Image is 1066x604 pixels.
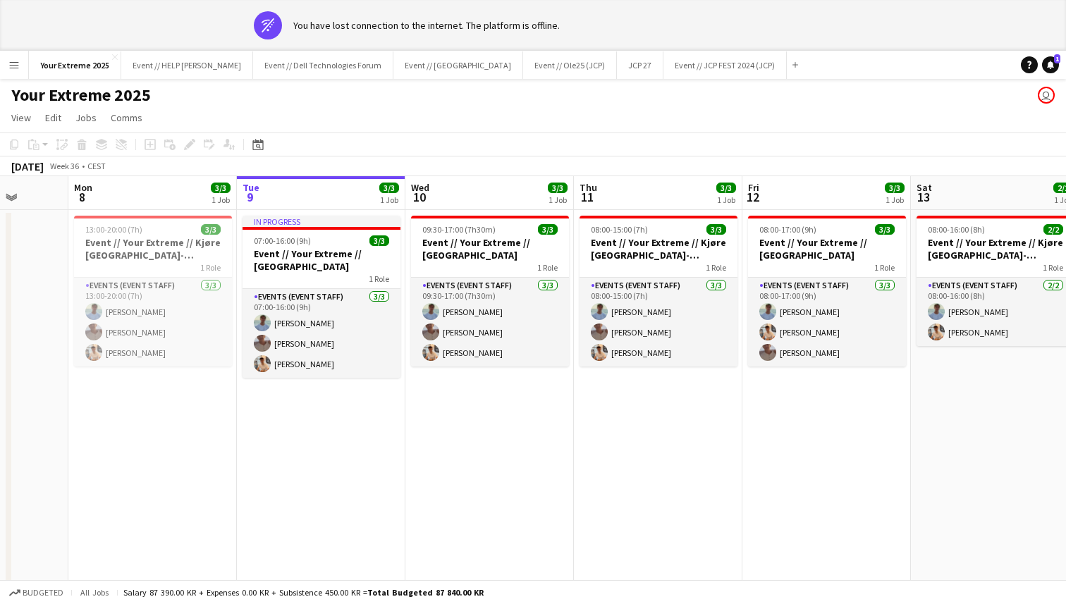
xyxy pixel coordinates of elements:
[885,183,905,193] span: 3/3
[759,224,816,235] span: 08:00-17:00 (9h)
[411,278,569,366] app-card-role: Events (Event Staff)3/309:30-17:00 (7h30m)[PERSON_NAME][PERSON_NAME][PERSON_NAME]
[39,109,67,127] a: Edit
[7,585,66,600] button: Budgeted
[111,111,142,124] span: Comms
[121,51,253,79] button: Event // HELP [PERSON_NAME]
[369,235,389,246] span: 3/3
[874,262,895,273] span: 1 Role
[254,235,311,246] span: 07:00-16:00 (9h)
[243,289,400,378] app-card-role: Events (Event Staff)3/307:00-16:00 (9h)[PERSON_NAME][PERSON_NAME][PERSON_NAME]
[243,181,259,194] span: Tue
[1042,56,1059,73] a: 1
[85,224,142,235] span: 13:00-20:00 (7h)
[706,262,726,273] span: 1 Role
[523,51,617,79] button: Event // Ole25 (JCP)
[591,224,648,235] span: 08:00-15:00 (7h)
[72,189,92,205] span: 8
[6,109,37,127] a: View
[917,181,932,194] span: Sat
[1043,262,1063,273] span: 1 Role
[411,181,429,194] span: Wed
[422,224,496,235] span: 09:30-17:00 (7h30m)
[47,161,82,171] span: Week 36
[243,247,400,273] h3: Event // Your Extreme // [GEOGRAPHIC_DATA]
[253,51,393,79] button: Event // Dell Technologies Forum
[548,183,568,193] span: 3/3
[663,51,787,79] button: Event // JCP FEST 2024 (JCP)
[380,195,398,205] div: 1 Job
[70,109,102,127] a: Jobs
[875,224,895,235] span: 3/3
[928,224,985,235] span: 08:00-16:00 (8h)
[240,189,259,205] span: 9
[1038,87,1055,104] app-user-avatar: Lars Songe
[74,181,92,194] span: Mon
[87,161,106,171] div: CEST
[74,278,232,366] app-card-role: Events (Event Staff)3/313:00-20:00 (7h)[PERSON_NAME][PERSON_NAME][PERSON_NAME]
[886,195,904,205] div: 1 Job
[409,189,429,205] span: 10
[211,183,231,193] span: 3/3
[1043,224,1063,235] span: 2/2
[538,224,558,235] span: 3/3
[393,51,523,79] button: Event // [GEOGRAPHIC_DATA]
[369,273,389,284] span: 1 Role
[201,224,221,235] span: 3/3
[411,216,569,366] app-job-card: 09:30-17:00 (7h30m)3/3Event // Your Extreme // [GEOGRAPHIC_DATA]1 RoleEvents (Event Staff)3/309:3...
[23,588,63,598] span: Budgeted
[748,236,906,261] h3: Event // Your Extreme // [GEOGRAPHIC_DATA]
[748,216,906,366] app-job-card: 08:00-17:00 (9h)3/3Event // Your Extreme // [GEOGRAPHIC_DATA]1 RoleEvents (Event Staff)3/308:00-1...
[379,183,399,193] span: 3/3
[580,216,737,366] app-job-card: 08:00-15:00 (7h)3/3Event // Your Extreme // Kjøre [GEOGRAPHIC_DATA]-[GEOGRAPHIC_DATA]1 RoleEvents...
[748,278,906,366] app-card-role: Events (Event Staff)3/308:00-17:00 (9h)[PERSON_NAME][PERSON_NAME][PERSON_NAME]
[74,236,232,261] h3: Event // Your Extreme // Kjøre [GEOGRAPHIC_DATA]-[GEOGRAPHIC_DATA]
[243,216,400,378] app-job-card: In progress07:00-16:00 (9h)3/3Event // Your Extreme // [GEOGRAPHIC_DATA]1 RoleEvents (Event Staff...
[617,51,663,79] button: JCP 27
[716,183,736,193] span: 3/3
[914,189,932,205] span: 13
[243,216,400,227] div: In progress
[105,109,148,127] a: Comms
[75,111,97,124] span: Jobs
[11,111,31,124] span: View
[123,587,484,598] div: Salary 87 390.00 KR + Expenses 0.00 KR + Subsistence 450.00 KR =
[74,216,232,366] app-job-card: 13:00-20:00 (7h)3/3Event // Your Extreme // Kjøre [GEOGRAPHIC_DATA]-[GEOGRAPHIC_DATA]1 RoleEvents...
[537,262,558,273] span: 1 Role
[580,181,597,194] span: Thu
[1054,54,1060,63] span: 1
[11,85,151,106] h1: Your Extreme 2025
[212,195,230,205] div: 1 Job
[11,159,44,173] div: [DATE]
[367,587,484,598] span: Total Budgeted 87 840.00 KR
[45,111,61,124] span: Edit
[78,587,111,598] span: All jobs
[200,262,221,273] span: 1 Role
[293,19,560,32] div: You have lost connection to the internet. The platform is offline.
[580,236,737,261] h3: Event // Your Extreme // Kjøre [GEOGRAPHIC_DATA]-[GEOGRAPHIC_DATA]
[746,189,759,205] span: 12
[717,195,735,205] div: 1 Job
[706,224,726,235] span: 3/3
[29,51,121,79] button: Your Extreme 2025
[549,195,567,205] div: 1 Job
[748,181,759,194] span: Fri
[411,236,569,261] h3: Event // Your Extreme // [GEOGRAPHIC_DATA]
[580,278,737,366] app-card-role: Events (Event Staff)3/308:00-15:00 (7h)[PERSON_NAME][PERSON_NAME][PERSON_NAME]
[577,189,597,205] span: 11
